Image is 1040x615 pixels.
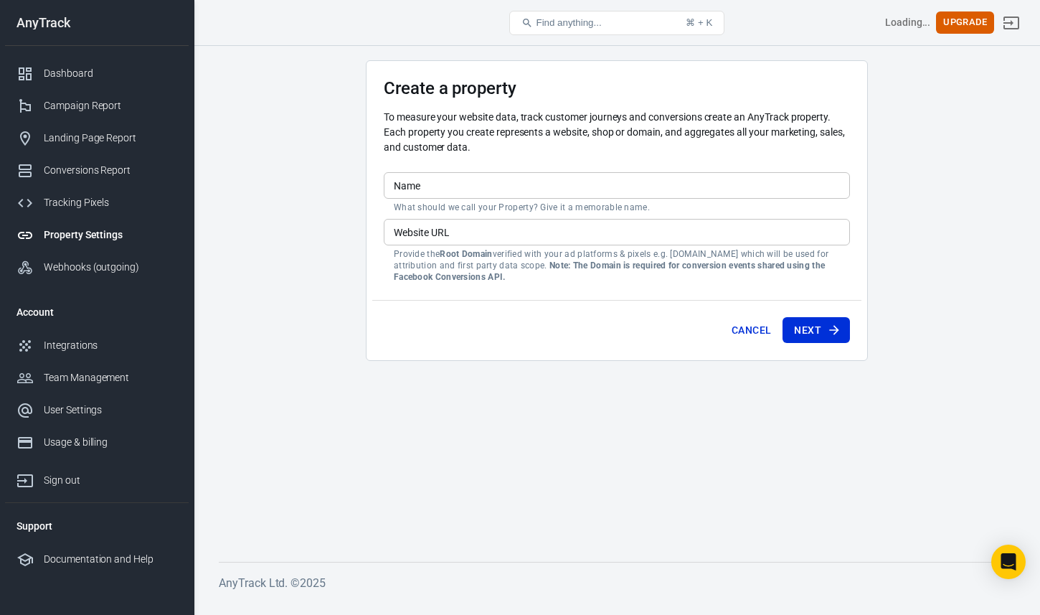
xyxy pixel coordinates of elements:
[536,17,601,28] span: Find anything...
[5,295,189,329] li: Account
[219,574,1015,592] h6: AnyTrack Ltd. © 2025
[5,122,189,154] a: Landing Page Report
[384,110,850,155] p: To measure your website data, track customer journeys and conversions create an AnyTrack property...
[5,57,189,90] a: Dashboard
[44,370,177,385] div: Team Management
[994,6,1029,40] a: Sign out
[5,509,189,543] li: Support
[5,187,189,219] a: Tracking Pixels
[394,248,840,283] p: Provide the verified with your ad platforms & pixels e.g. [DOMAIN_NAME] which will be used for at...
[440,249,492,259] strong: Root Domain
[394,260,825,282] strong: Note: The Domain is required for conversion events shared using the Facebook Conversions API.
[44,473,177,488] div: Sign out
[384,219,850,245] input: example.com
[394,202,840,213] p: What should we call your Property? Give it a memorable name.
[44,163,177,178] div: Conversions Report
[44,98,177,113] div: Campaign Report
[384,172,850,199] input: Your Website Name
[44,552,177,567] div: Documentation and Help
[384,78,850,98] h3: Create a property
[885,15,931,30] div: Account id: <>
[686,17,712,28] div: ⌘ + K
[44,195,177,210] div: Tracking Pixels
[5,154,189,187] a: Conversions Report
[5,362,189,394] a: Team Management
[936,11,994,34] button: Upgrade
[783,317,850,344] button: Next
[5,251,189,283] a: Webhooks (outgoing)
[5,17,189,29] div: AnyTrack
[5,329,189,362] a: Integrations
[44,403,177,418] div: User Settings
[44,131,177,146] div: Landing Page Report
[5,90,189,122] a: Campaign Report
[44,260,177,275] div: Webhooks (outgoing)
[5,219,189,251] a: Property Settings
[44,338,177,353] div: Integrations
[5,394,189,426] a: User Settings
[5,459,189,497] a: Sign out
[509,11,724,35] button: Find anything...⌘ + K
[44,66,177,81] div: Dashboard
[44,435,177,450] div: Usage & billing
[991,545,1026,579] div: Open Intercom Messenger
[5,426,189,459] a: Usage & billing
[726,317,777,344] button: Cancel
[44,227,177,243] div: Property Settings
